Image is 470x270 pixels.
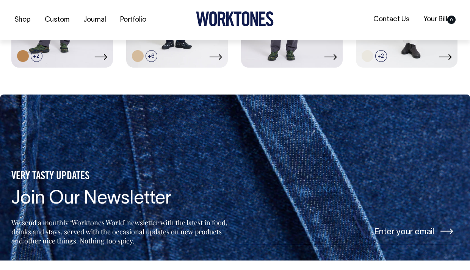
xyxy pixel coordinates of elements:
[146,50,157,62] span: +6
[239,217,459,245] input: Enter your email
[31,50,42,62] span: +2
[11,189,230,209] h4: Join Our Newsletter
[11,14,34,26] a: Shop
[42,14,72,26] a: Custom
[11,170,230,183] h5: VERY TASTY UPDATES
[11,218,230,245] p: We send a monthly ‘Worktones World’ newsletter with the latest in food, drinks and stays, served ...
[80,14,109,26] a: Journal
[117,14,149,26] a: Portfolio
[375,50,387,62] span: +2
[447,16,456,24] span: 0
[420,13,459,26] a: Your Bill0
[370,13,412,26] a: Contact Us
